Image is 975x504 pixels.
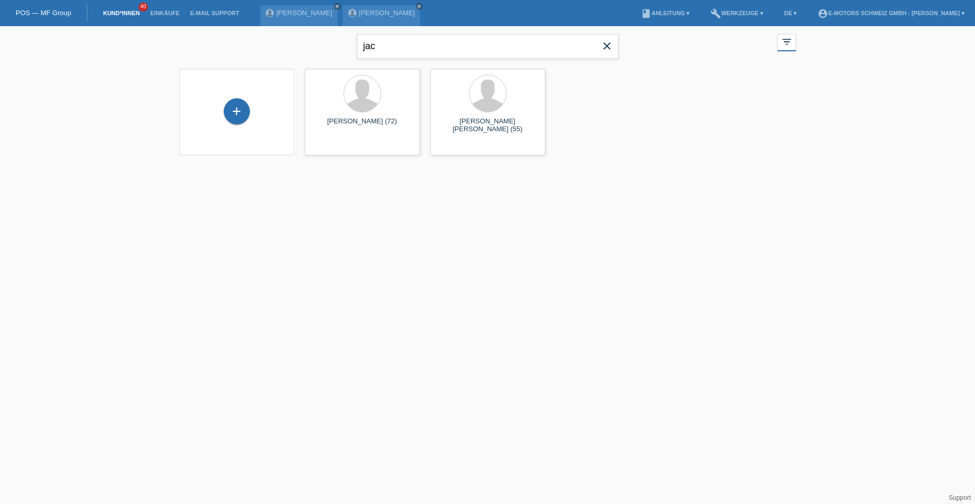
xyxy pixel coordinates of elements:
[145,10,185,16] a: Einkäufe
[779,10,802,16] a: DE ▾
[818,8,828,19] i: account_circle
[335,4,340,9] i: close
[812,10,970,16] a: account_circleE-Motors Schweiz GmbH - [PERSON_NAME] ▾
[185,10,245,16] a: E-Mail Support
[16,9,71,17] a: POS — MF Group
[416,3,423,10] a: close
[949,494,971,501] a: Support
[313,117,411,134] div: [PERSON_NAME] (72)
[417,4,422,9] i: close
[781,36,793,48] i: filter_list
[636,10,695,16] a: bookAnleitung ▾
[359,9,415,17] a: [PERSON_NAME]
[710,8,721,19] i: build
[277,9,332,17] a: [PERSON_NAME]
[705,10,768,16] a: buildWerkzeuge ▾
[98,10,145,16] a: Kund*innen
[334,3,341,10] a: close
[139,3,148,12] span: 40
[641,8,651,19] i: book
[357,34,618,59] input: Suche...
[224,102,249,120] div: Kund*in hinzufügen
[439,117,537,134] div: [PERSON_NAME] [PERSON_NAME] (55)
[601,40,613,52] i: close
